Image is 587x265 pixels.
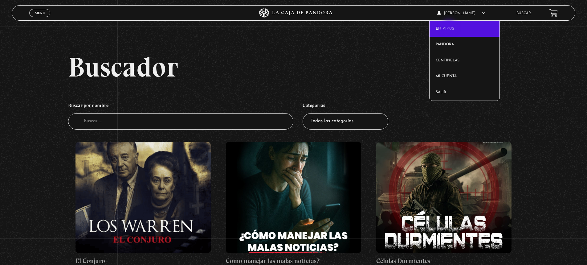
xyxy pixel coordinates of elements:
[516,11,531,15] a: Buscar
[68,99,294,114] h4: Buscar por nombre
[303,99,388,114] h4: Categorías
[430,68,499,85] a: Mi cuenta
[437,11,485,15] span: [PERSON_NAME]
[430,21,499,37] a: En vivos
[430,53,499,69] a: Centinelas
[430,37,499,53] a: Pandora
[33,16,47,21] span: Cerrar
[549,9,558,17] a: View your shopping cart
[68,53,575,81] h2: Buscador
[430,85,499,101] a: Salir
[35,11,45,15] span: Menu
